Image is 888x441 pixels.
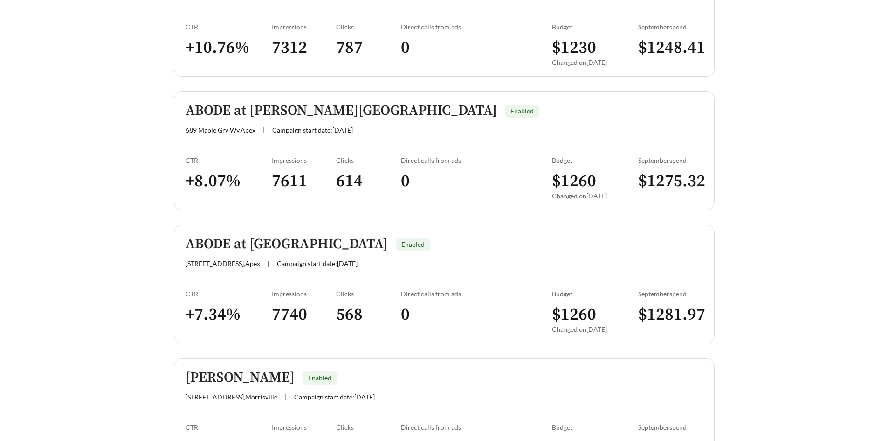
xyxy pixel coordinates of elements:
[638,23,703,31] div: September spend
[272,423,337,431] div: Impressions
[552,290,638,298] div: Budget
[174,225,715,343] a: ABODE at [GEOGRAPHIC_DATA]Enabled[STREET_ADDRESS],Apex|Campaign start date:[DATE]CTR+7.34%Impress...
[186,126,255,134] span: 689 Maple Grv Wy , Apex
[552,423,638,431] div: Budget
[552,156,638,164] div: Budget
[638,171,703,192] h3: $ 1275.32
[509,156,509,179] img: line
[186,304,272,325] h3: + 7.34 %
[174,91,715,210] a: ABODE at [PERSON_NAME][GEOGRAPHIC_DATA]Enabled689 Maple Grv Wy,Apex|Campaign start date:[DATE]CTR...
[552,304,638,325] h3: $ 1260
[552,171,638,192] h3: $ 1260
[285,393,287,401] span: |
[401,240,425,248] span: Enabled
[186,37,272,58] h3: + 10.76 %
[277,259,358,267] span: Campaign start date: [DATE]
[509,290,509,312] img: line
[268,259,269,267] span: |
[308,374,331,382] span: Enabled
[401,37,509,58] h3: 0
[552,325,638,333] div: Changed on [DATE]
[272,23,337,31] div: Impressions
[186,393,277,401] span: [STREET_ADDRESS] , Morrisville
[186,171,272,192] h3: + 8.07 %
[186,237,388,252] h5: ABODE at [GEOGRAPHIC_DATA]
[401,23,509,31] div: Direct calls from ads
[638,304,703,325] h3: $ 1281.97
[272,126,353,134] span: Campaign start date: [DATE]
[336,171,401,192] h3: 614
[186,423,272,431] div: CTR
[272,156,337,164] div: Impressions
[186,290,272,298] div: CTR
[186,156,272,164] div: CTR
[336,23,401,31] div: Clicks
[638,156,703,164] div: September spend
[510,107,534,115] span: Enabled
[186,103,497,119] h5: ABODE at [PERSON_NAME][GEOGRAPHIC_DATA]
[336,304,401,325] h3: 568
[294,393,375,401] span: Campaign start date: [DATE]
[638,423,703,431] div: September spend
[336,290,401,298] div: Clicks
[401,290,509,298] div: Direct calls from ads
[509,23,509,45] img: line
[336,423,401,431] div: Clicks
[401,304,509,325] h3: 0
[638,290,703,298] div: September spend
[272,171,337,192] h3: 7611
[336,156,401,164] div: Clicks
[186,259,260,267] span: [STREET_ADDRESS] , Apex
[263,126,265,134] span: |
[401,171,509,192] h3: 0
[401,423,509,431] div: Direct calls from ads
[401,156,509,164] div: Direct calls from ads
[552,192,638,200] div: Changed on [DATE]
[272,290,337,298] div: Impressions
[186,23,272,31] div: CTR
[272,304,337,325] h3: 7740
[272,37,337,58] h3: 7312
[552,58,638,66] div: Changed on [DATE]
[552,37,638,58] h3: $ 1230
[638,37,703,58] h3: $ 1248.41
[186,370,295,385] h5: [PERSON_NAME]
[336,37,401,58] h3: 787
[552,23,638,31] div: Budget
